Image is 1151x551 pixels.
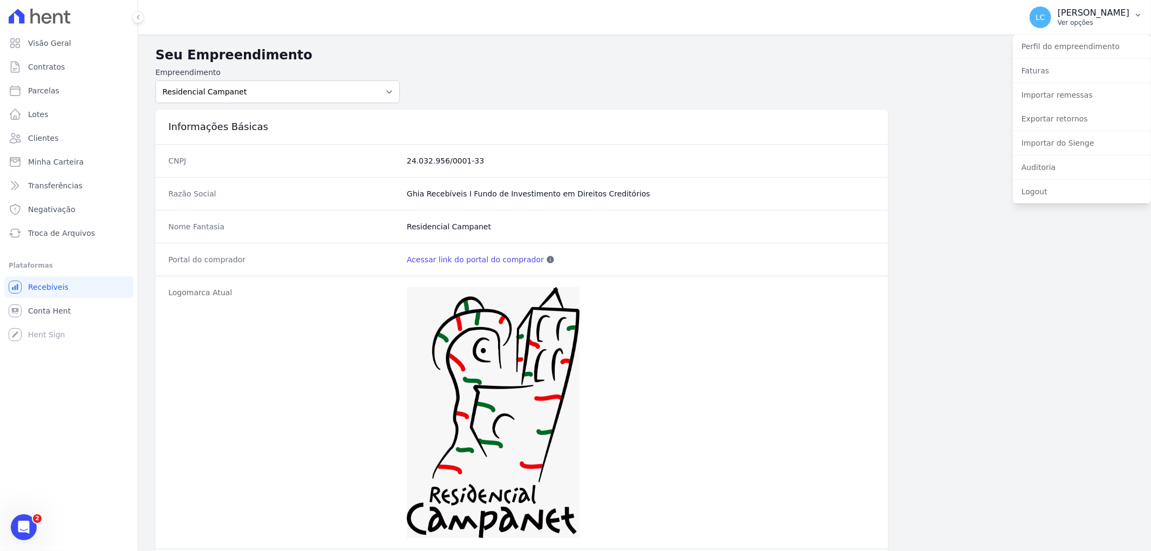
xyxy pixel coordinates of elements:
span: Recebíveis [28,282,69,292]
h3: Informações Básicas [168,120,875,133]
a: Clientes [4,127,133,149]
button: Expandir janela [188,4,209,25]
a: Acessar link do portal do comprador [407,254,544,265]
span: disappointed reaction [66,324,94,346]
span: Lotes [28,109,49,120]
span: Negativação [28,204,76,215]
a: Perfil do empreendimento [1013,37,1151,56]
a: Abra na central de ajuda [56,359,160,368]
span: Troca de Arquivos [28,228,95,239]
img: WhatsApp%20Image%202022-09-28%20at%2015.39.54.jpeg [407,287,580,538]
a: Lotes [4,104,133,125]
dt: Portal do comprador [168,254,398,265]
h2: Seu Empreendimento [155,45,1134,65]
span: smiley reaction [118,320,155,349]
a: Auditoria [1013,158,1151,177]
a: Negativação [4,199,133,220]
span: Minha Carteira [28,157,84,167]
dd: Residencial Campanet [407,221,875,232]
a: Minha Carteira [4,151,133,173]
a: Contratos [4,56,133,78]
a: Parcelas [4,80,133,101]
span: 😐 [100,324,115,346]
iframe: Intercom live chat [11,514,37,540]
dd: 24.032.956/0001-33 [407,155,875,166]
dt: Nome Fantasia [168,221,398,232]
span: neutral face reaction [94,324,122,346]
span: Conta Hent [28,305,71,316]
dd: Ghia Recebíveis I Fundo de Investimento em Direitos Creditórios [407,188,875,199]
a: Logout [1013,182,1151,201]
a: Visão Geral [4,32,133,54]
dt: CNPJ [168,155,398,166]
a: Recebíveis [4,276,133,298]
span: 😃 [126,320,147,349]
div: Plataformas [9,259,129,272]
label: Empreendimento [155,67,400,78]
span: Transferências [28,180,83,191]
span: Parcelas [28,85,59,96]
dt: Logomarca Atual [168,287,398,538]
span: LC [1036,13,1045,21]
div: Isso responde à sua pergunta? [13,314,203,325]
span: 😞 [72,324,87,346]
a: Importar do Sienge [1013,133,1151,153]
p: Ver opções [1058,18,1129,27]
button: LC [PERSON_NAME] Ver opções [1021,2,1151,32]
a: Troca de Arquivos [4,222,133,244]
a: Faturas [1013,61,1151,80]
a: Exportar retornos [1013,109,1151,128]
a: Importar remessas [1013,85,1151,105]
p: [PERSON_NAME] [1058,8,1129,18]
span: Clientes [28,133,58,144]
a: Conta Hent [4,300,133,322]
a: Transferências [4,175,133,196]
span: 2 [33,514,42,523]
span: Visão Geral [28,38,71,49]
span: Contratos [28,62,65,72]
button: go back [7,4,28,25]
dt: Razão Social [168,188,398,199]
